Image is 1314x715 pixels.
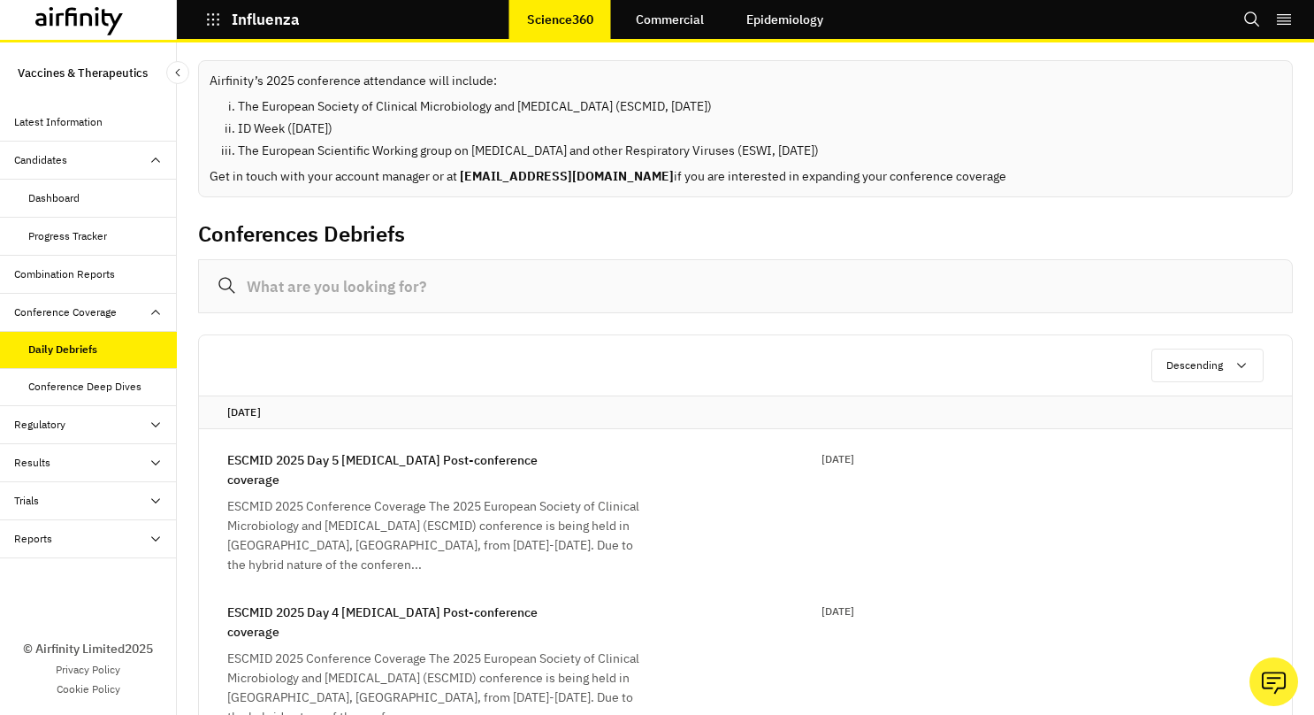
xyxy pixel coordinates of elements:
div: Trials [14,493,39,509]
div: Conference Coverage [14,304,117,320]
button: Influenza [205,4,300,35]
p: Vaccines & Therapeutics [18,57,148,89]
p: © Airfinity Limited 2025 [23,640,153,658]
div: Airfinity’s 2025 conference attendance will include: [198,60,1293,197]
p: Influenza [232,12,300,27]
button: Close Sidebar [166,61,189,84]
button: Ask our analysts [1249,657,1298,706]
li: The European Society of Clinical Microbiology and [MEDICAL_DATA] (ESCMID, [DATE]) [238,97,1281,116]
p: Science360 [527,12,593,27]
div: Reports [14,531,52,547]
a: Privacy Policy [56,662,120,678]
h2: Conferences Debriefs [198,221,405,247]
div: Results [14,455,50,471]
button: Descending [1151,349,1264,382]
p: ESCMID 2025 Day 5 [MEDICAL_DATA] Post-conference coverage [227,450,567,489]
div: Daily Debriefs [28,342,97,357]
div: Dashboard [28,190,80,206]
div: Progress Tracker [28,228,107,244]
p: [DATE] [821,450,855,574]
div: Combination Reports [14,266,115,282]
a: Cookie Policy [57,681,120,697]
div: Regulatory [14,417,65,433]
div: Candidates [14,152,67,168]
p: [DATE] [227,404,1264,421]
p: ESCMID 2025 Day 4 [MEDICAL_DATA] Post-conference coverage [227,603,567,642]
div: Conference Deep Dives [28,379,141,395]
li: ​ID Week ([DATE]) [238,119,1281,138]
div: Latest Information [14,114,103,130]
b: [EMAIL_ADDRESS][DOMAIN_NAME] [460,168,674,184]
input: What are you looking for? [198,259,1293,313]
div: ESCMID 2025 Conference Coverage The 2025 European Society of Clinical Microbiology and [MEDICAL_D... [227,496,652,574]
button: Search [1243,4,1261,35]
p: Get in touch with your account manager or at if you are interested in expanding your conference c... [210,167,1281,186]
li: The European Scientific Working group on [MEDICAL_DATA] and other Respiratory Viruses (ESWI, [DATE]) [238,142,1281,160]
